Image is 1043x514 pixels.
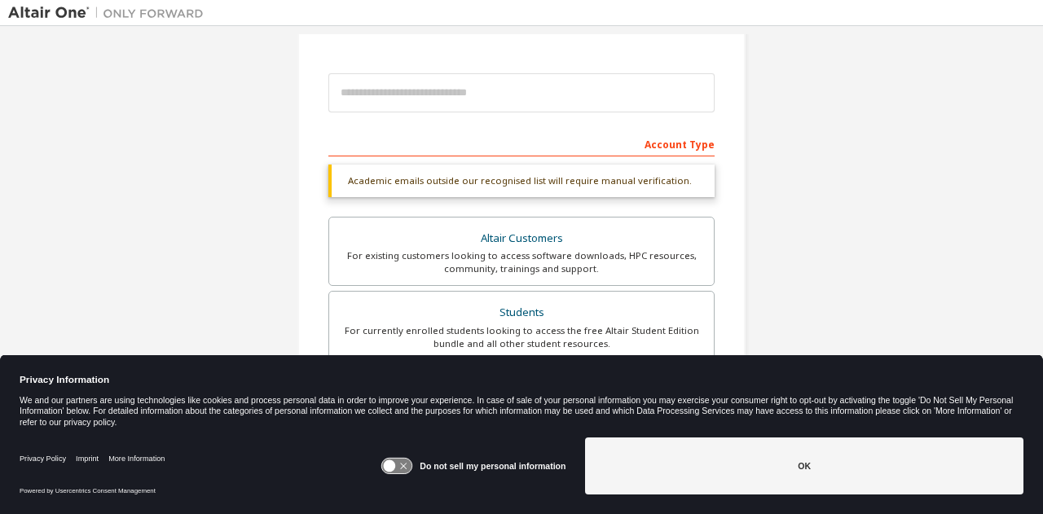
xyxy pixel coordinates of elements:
[339,227,704,250] div: Altair Customers
[339,324,704,350] div: For currently enrolled students looking to access the free Altair Student Edition bundle and all ...
[339,301,704,324] div: Students
[328,165,715,197] div: Academic emails outside our recognised list will require manual verification.
[339,249,704,275] div: For existing customers looking to access software downloads, HPC resources, community, trainings ...
[328,130,715,156] div: Account Type
[8,5,212,21] img: Altair One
